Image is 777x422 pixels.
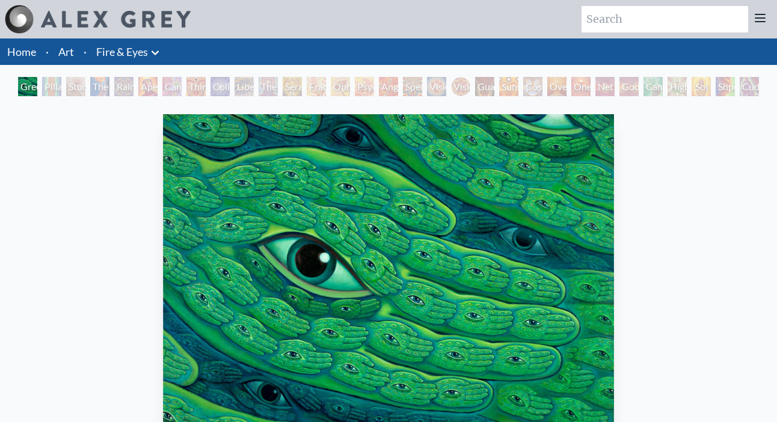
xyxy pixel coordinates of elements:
[379,77,398,96] div: Angel Skin
[619,77,639,96] div: Godself
[66,77,85,96] div: Study for the Great Turn
[427,77,446,96] div: Vision Crystal
[18,77,37,96] div: Green Hand
[307,77,326,96] div: Fractal Eyes
[716,77,735,96] div: Shpongled
[451,77,470,96] div: Vision Crystal Tondo
[547,77,567,96] div: Oversoul
[235,77,254,96] div: Liberation Through Seeing
[162,77,182,96] div: Cannabis Sutra
[259,77,278,96] div: The Seer
[41,38,54,65] li: ·
[582,6,748,32] input: Search
[403,77,422,96] div: Spectral Lotus
[96,43,148,60] a: Fire & Eyes
[355,77,374,96] div: Psychomicrograph of a Fractal Paisley Cherub Feather Tip
[7,45,36,58] a: Home
[668,77,687,96] div: Higher Vision
[114,77,134,96] div: Rainbow Eye Ripple
[186,77,206,96] div: Third Eye Tears of Joy
[331,77,350,96] div: Ophanic Eyelash
[138,77,158,96] div: Aperture
[523,77,542,96] div: Cosmic Elf
[740,77,759,96] div: Cuddle
[692,77,711,96] div: Sol Invictus
[475,77,494,96] div: Guardian of Infinite Vision
[283,77,302,96] div: Seraphic Transport Docking on the Third Eye
[79,38,91,65] li: ·
[210,77,230,96] div: Collective Vision
[42,77,61,96] div: Pillar of Awareness
[58,43,74,60] a: Art
[90,77,109,96] div: The Torch
[643,77,663,96] div: Cannafist
[595,77,615,96] div: Net of Being
[571,77,591,96] div: One
[499,77,518,96] div: Sunyata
